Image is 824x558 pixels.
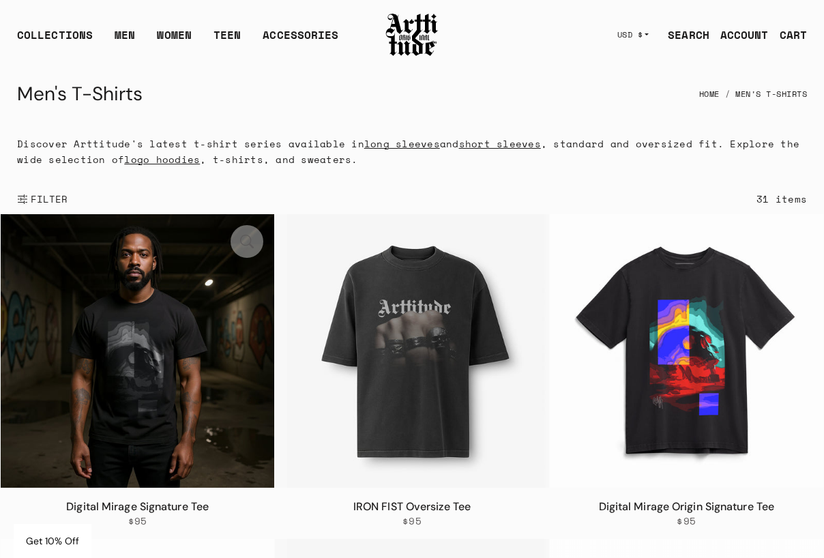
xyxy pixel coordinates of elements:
[6,27,349,54] ul: Main navigation
[599,499,775,514] a: Digital Mirage Origin Signature Tee
[17,78,143,111] h1: Men's T-Shirts
[66,499,209,514] a: Digital Mirage Signature Tee
[677,515,696,527] span: $95
[14,524,91,558] div: Get 10% Off
[550,214,823,488] img: Digital Mirage Origin Signature Tee
[550,214,823,488] a: Digital Mirage Origin Signature TeeDigital Mirage Origin Signature Tee
[275,214,548,488] a: IRON FIST Oversize TeeIRON FIST Oversize Tee
[1,214,274,488] a: Digital Mirage Signature TeeDigital Mirage Signature Tee
[657,21,709,48] a: SEARCH
[617,29,643,40] span: USD $
[459,136,541,151] a: short sleeves
[353,499,471,514] a: IRON FIST Oversize Tee
[26,535,79,547] span: Get 10% Off
[157,27,192,54] a: WOMEN
[17,184,68,214] button: Show filters
[769,21,807,48] a: Open cart
[17,136,807,167] p: Discover Arttitude's latest t-shirt series available in and , standard and oversized fit. Explore...
[709,21,769,48] a: ACCOUNT
[263,27,338,54] div: ACCESSORIES
[609,20,658,50] button: USD $
[124,152,200,166] a: logo hoodies
[214,27,241,54] a: TEEN
[780,27,807,43] div: CART
[128,515,147,527] span: $95
[115,27,135,54] a: MEN
[756,191,807,207] div: 31 items
[275,214,548,488] img: IRON FIST Oversize Tee
[402,515,422,527] span: $95
[364,136,440,151] a: long sleeves
[699,79,720,109] a: Home
[17,27,93,54] div: COLLECTIONS
[720,79,808,109] li: Men's T-Shirts
[28,192,68,206] span: FILTER
[385,12,439,58] img: Arttitude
